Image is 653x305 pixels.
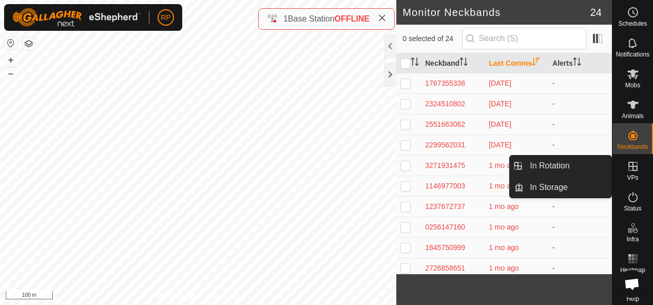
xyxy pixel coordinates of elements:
[548,73,612,93] td: -
[161,12,170,23] span: RP
[626,236,639,242] span: Infra
[626,296,639,302] span: Help
[425,160,481,171] div: 3271931475
[489,243,518,252] span: 28 July 2025, 2:04 pm
[12,8,141,27] img: Gallagher Logo
[530,160,569,172] span: In Rotation
[425,201,481,212] div: 1237672737
[425,99,481,109] div: 2324510802
[617,144,648,150] span: Neckbands
[524,156,611,176] a: In Rotation
[548,196,612,217] td: -
[489,100,511,108] span: 31 Aug 2025, 10:45 am
[548,237,612,258] td: -
[425,119,481,130] div: 2551663062
[489,141,511,149] span: 15 Aug 2025, 3:15 pm
[510,177,611,198] li: In Storage
[530,181,568,194] span: In Storage
[489,223,518,231] span: 29 July 2025, 2:37 pm
[548,114,612,135] td: -
[402,6,590,18] h2: Monitor Neckbands
[462,28,586,49] input: Search (S)
[548,217,612,237] td: -
[425,242,481,253] div: 1645750999
[489,120,511,128] span: 29 Aug 2025, 7:57 am
[485,53,548,73] th: Last Comms
[618,21,647,27] span: Schedules
[425,181,481,192] div: 1146977003
[548,258,612,278] td: -
[5,54,17,66] button: +
[489,202,518,211] span: 29 July 2025, 3:08 pm
[283,14,288,23] span: 1
[425,222,481,233] div: 0256147160
[524,177,611,198] a: In Storage
[425,78,481,89] div: 1767355338
[158,292,196,301] a: Privacy Policy
[510,156,611,176] li: In Rotation
[548,93,612,114] td: -
[548,53,612,73] th: Alerts
[489,264,518,272] span: 28 July 2025, 12:45 pm
[23,37,35,50] button: Map Layers
[590,5,602,20] span: 24
[622,113,644,119] span: Animals
[532,59,540,67] p-sorticon: Activate to sort
[618,270,646,298] div: Open chat
[624,205,641,212] span: Status
[616,51,649,58] span: Notifications
[402,33,462,44] span: 0 selected of 24
[425,140,481,150] div: 2299562031
[425,263,481,274] div: 2726858651
[5,67,17,80] button: –
[489,182,518,190] span: 30 July 2025, 1:35 pm
[548,135,612,155] td: -
[459,59,468,67] p-sorticon: Activate to sort
[335,14,370,23] span: OFFLINE
[627,175,638,181] span: VPs
[288,14,335,23] span: Base Station
[625,82,640,88] span: Mobs
[208,292,239,301] a: Contact Us
[421,53,485,73] th: Neckband
[411,59,419,67] p-sorticon: Activate to sort
[573,59,581,67] p-sorticon: Activate to sort
[489,161,518,169] span: 2 Aug 2025, 10:24 am
[5,37,17,49] button: Reset Map
[620,267,645,273] span: Heatmap
[489,79,511,87] span: 4 Sept 2025, 1:24 pm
